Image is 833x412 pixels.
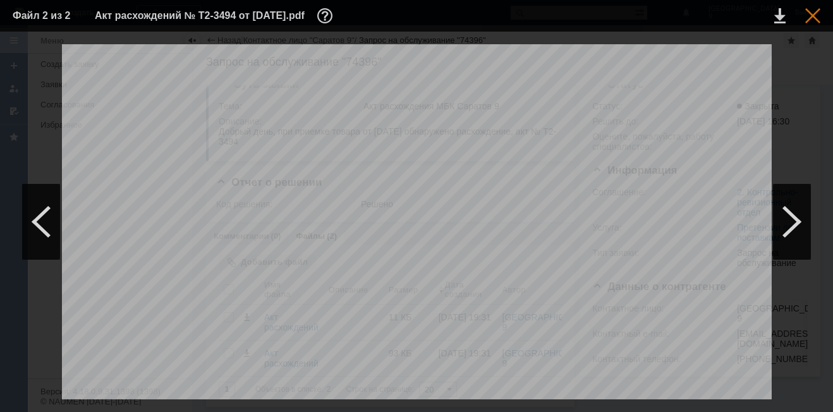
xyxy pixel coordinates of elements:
[95,8,336,23] div: Акт расхождений № Т2-3494 от [DATE].pdf
[774,8,786,23] div: Скачать файл
[773,184,811,260] div: Следующий файл
[805,8,820,23] div: Закрыть окно (Esc)
[22,184,60,260] div: Предыдущий файл
[13,11,76,21] div: Файл 2 из 2
[317,8,336,23] div: Дополнительная информация о файле (F11)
